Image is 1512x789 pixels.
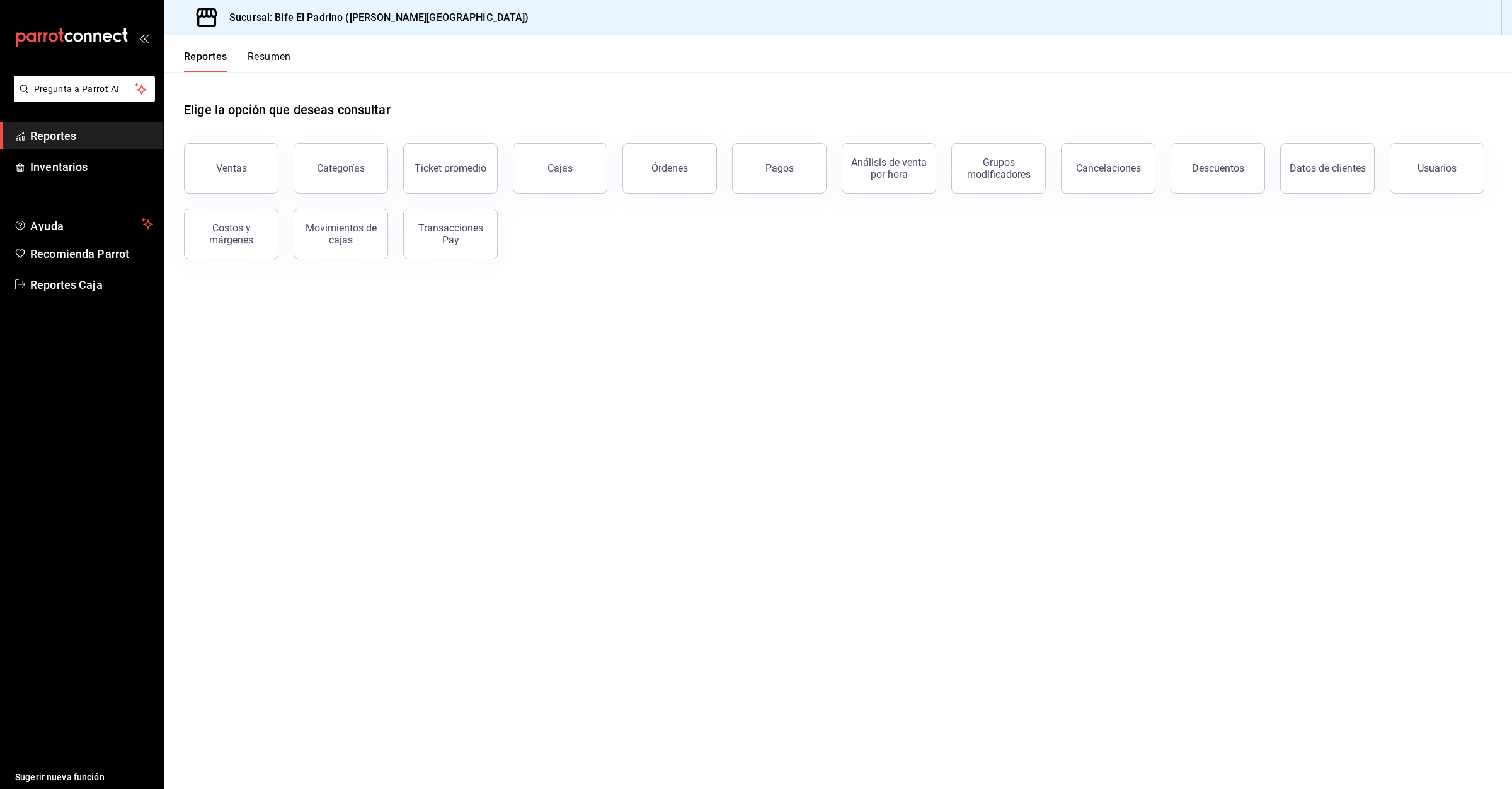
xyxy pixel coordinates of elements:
div: navigation tabs [184,50,291,72]
span: Recomienda Parrot [30,245,153,262]
button: Pagos [732,143,827,194]
div: Categorías [317,162,365,174]
button: Ticket promedio [403,143,498,194]
div: Costos y márgenes [192,222,270,246]
span: Sugerir nueva función [15,771,153,784]
span: Reportes [30,127,153,144]
div: Grupos modificadores [959,156,1038,180]
div: Usuarios [1417,162,1457,174]
h1: Elige la opción que deseas consultar [184,100,391,119]
div: Cajas [547,162,573,174]
button: Cancelaciones [1061,143,1155,194]
button: Órdenes [622,143,717,194]
button: Usuarios [1390,143,1484,194]
button: Cajas [513,143,607,194]
button: Datos de clientes [1280,143,1375,194]
div: Órdenes [651,162,688,174]
a: Pregunta a Parrot AI [9,91,155,105]
span: Reportes Caja [30,276,153,293]
button: Categorías [294,143,388,194]
div: Pagos [765,162,794,174]
button: Análisis de venta por hora [842,143,936,194]
button: Costos y márgenes [184,209,278,259]
button: Descuentos [1171,143,1265,194]
button: open_drawer_menu [139,33,149,43]
div: Cancelaciones [1076,162,1141,174]
div: Transacciones Pay [411,222,490,246]
div: Datos de clientes [1290,162,1366,174]
div: Ticket promedio [415,162,486,174]
button: Transacciones Pay [403,209,498,259]
button: Reportes [184,50,227,72]
div: Descuentos [1192,162,1244,174]
button: Resumen [248,50,291,72]
span: Pregunta a Parrot AI [34,83,135,96]
span: Inventarios [30,158,153,175]
div: Análisis de venta por hora [850,156,928,180]
span: Ayuda [30,216,137,231]
button: Movimientos de cajas [294,209,388,259]
button: Grupos modificadores [951,143,1046,194]
button: Ventas [184,143,278,194]
button: Pregunta a Parrot AI [14,76,155,102]
h3: Sucursal: Bife El Padrino ([PERSON_NAME][GEOGRAPHIC_DATA]) [219,10,529,25]
div: Movimientos de cajas [302,222,380,246]
div: Ventas [216,162,247,174]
